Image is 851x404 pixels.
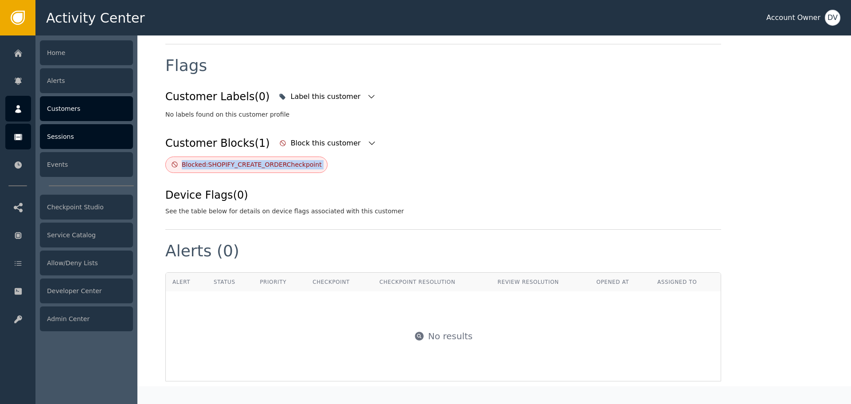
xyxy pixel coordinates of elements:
[373,273,491,291] th: Checkpoint Resolution
[207,273,253,291] th: Status
[165,243,239,259] div: Alerts (0)
[40,278,133,303] div: Developer Center
[165,135,270,151] div: Customer Blocks (1)
[277,87,378,106] button: Label this customer
[5,222,133,248] a: Service Catalog
[46,8,145,28] span: Activity Center
[5,96,133,122] a: Customers
[491,273,590,291] th: Review Resolution
[165,207,404,216] div: See the table below for details on device flags associated with this customer
[182,160,322,169] div: Blocked: SHOPIFY_CREATE_ORDER Checkpoint
[165,187,404,203] div: Device Flags (0)
[306,273,373,291] th: Checkpoint
[165,58,207,74] div: Flags
[5,194,133,220] a: Checkpoint Studio
[5,152,133,177] a: Events
[5,40,133,66] a: Home
[766,12,820,23] div: Account Owner
[40,195,133,220] div: Checkpoint Studio
[165,110,721,119] div: No labels found on this customer profile
[165,89,269,105] div: Customer Labels (0)
[40,124,133,149] div: Sessions
[291,138,363,149] div: Block this customer
[825,10,840,26] button: DV
[40,152,133,177] div: Events
[40,223,133,247] div: Service Catalog
[428,329,473,343] div: No results
[166,273,207,291] th: Alert
[5,250,133,276] a: Allow/Deny Lists
[40,68,133,93] div: Alerts
[40,306,133,331] div: Admin Center
[589,273,651,291] th: Opened At
[290,91,363,102] div: Label this customer
[40,40,133,65] div: Home
[40,251,133,275] div: Allow/Deny Lists
[5,68,133,94] a: Alerts
[5,124,133,149] a: Sessions
[5,278,133,304] a: Developer Center
[651,273,721,291] th: Assigned To
[277,133,379,153] button: Block this customer
[253,273,306,291] th: Priority
[5,306,133,332] a: Admin Center
[40,96,133,121] div: Customers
